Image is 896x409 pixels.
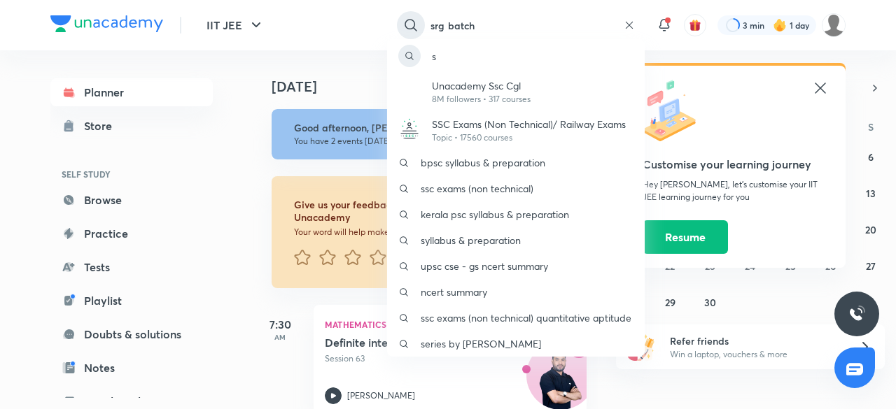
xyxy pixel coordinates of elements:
[432,49,436,64] p: s
[387,111,645,150] a: AvatarSSC Exams (Non Technical)/ Railway ExamsTopic • 17560 courses
[432,78,531,93] p: Unacademy Ssc Cgl
[432,117,626,131] p: SSC Exams (Non Technical)/ Railway Exams
[421,233,521,247] p: syllabus & preparation
[398,117,421,140] img: Avatar
[421,336,541,351] p: series by [PERSON_NAME]
[432,131,626,144] p: Topic • 17560 courses
[421,181,533,196] p: ssc exams (non technical)
[421,285,487,299] p: ncert summary
[387,175,645,201] a: ssc exams (non technical)
[387,150,645,175] a: bpsc syllabus & preparation
[387,279,645,305] a: ncert summary
[387,253,645,279] a: upsc cse - gs ncert summary
[387,331,645,357] a: series by [PERSON_NAME]
[387,201,645,227] a: kerala psc syllabus & preparation
[421,155,545,170] p: bpsc syllabus & preparation
[432,93,531,106] p: 8M followers • 317 courses
[387,39,645,73] a: s
[421,259,548,273] p: upsc cse - gs ncert summary
[387,227,645,253] a: syllabus & preparation
[848,306,865,322] img: ttu
[421,207,569,222] p: kerala psc syllabus & preparation
[387,73,645,111] a: AvatarUnacademy Ssc Cgl8M followers • 317 courses
[421,310,631,325] p: ssc exams (non technical) quantitative aptitude
[398,79,421,101] img: Avatar
[387,305,645,331] a: ssc exams (non technical) quantitative aptitude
